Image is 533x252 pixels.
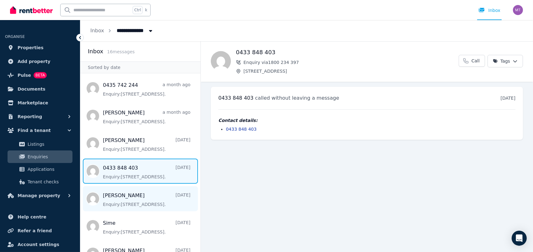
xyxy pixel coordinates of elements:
[218,95,253,101] span: 0433 848 403
[243,68,459,74] span: [STREET_ADDRESS]
[28,140,70,148] span: Listings
[5,189,75,202] button: Manage property
[5,124,75,137] button: Find a tenant
[8,176,72,188] a: Tenant checks
[255,95,339,101] span: called without leaving a message
[28,153,70,160] span: Enquiries
[226,127,257,132] a: 0433 848 403
[18,241,59,248] span: Account settings
[513,5,523,15] img: Michael Travis
[243,59,459,66] span: Enquiry via 1800 234 397
[493,58,510,64] span: Tags
[18,85,45,93] span: Documents
[145,8,147,13] span: k
[18,192,60,199] span: Manage property
[103,81,190,97] a: 0435 742 244a month agoEnquiry:[STREET_ADDRESS].
[18,113,42,120] span: Reporting
[107,49,135,54] span: 16 message s
[34,72,47,78] span: BETA
[103,219,190,235] a: Sime[DATE]Enquiry:[STREET_ADDRESS].
[5,211,75,223] a: Help centre
[10,5,53,15] img: RentBetter
[5,69,75,81] a: PulseBETA
[18,44,44,51] span: Properties
[103,192,190,207] a: [PERSON_NAME][DATE]Enquiry:[STREET_ADDRESS].
[18,213,46,221] span: Help centre
[5,224,75,237] a: Refer a friend
[5,83,75,95] a: Documents
[8,138,72,150] a: Listings
[478,7,500,13] div: Inbox
[103,109,190,125] a: [PERSON_NAME]a month agoEnquiry:[STREET_ADDRESS].
[8,150,72,163] a: Enquiries
[459,55,485,67] a: Call
[18,99,48,107] span: Marketplace
[133,6,142,14] span: Ctrl
[218,117,515,123] h4: Contact details:
[472,58,480,64] span: Call
[28,178,70,186] span: Tenant checks
[18,127,51,134] span: Find a tenant
[5,110,75,123] button: Reporting
[5,238,75,251] a: Account settings
[488,55,523,67] button: Tags
[211,51,231,71] img: 0433 848 403
[5,97,75,109] a: Marketplace
[18,71,31,79] span: Pulse
[90,28,104,34] a: Inbox
[18,58,51,65] span: Add property
[236,48,459,57] h1: 0433 848 403
[5,41,75,54] a: Properties
[103,164,190,180] a: 0433 848 403[DATE]Enquiry:[STREET_ADDRESS].
[28,165,70,173] span: Applications
[501,96,515,101] time: [DATE]
[512,231,527,246] div: Open Intercom Messenger
[5,55,75,68] a: Add property
[88,47,103,56] h2: Inbox
[8,163,72,176] a: Applications
[103,137,190,152] a: [PERSON_NAME][DATE]Enquiry:[STREET_ADDRESS].
[18,227,52,234] span: Refer a friend
[80,20,164,41] nav: Breadcrumb
[5,34,25,39] span: ORGANISE
[80,61,200,73] div: Sorted by date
